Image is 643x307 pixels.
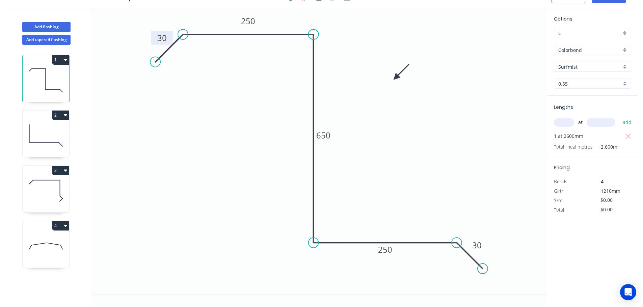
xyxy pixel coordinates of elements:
button: 4 [52,221,69,231]
span: 1210mm [601,188,620,194]
span: 4 [601,178,604,185]
span: $/m [554,197,562,204]
div: Open Intercom Messenger [620,284,636,300]
tspan: 30 [472,240,482,251]
tspan: 30 [157,32,167,43]
span: Total lineal metres [554,142,593,152]
input: Colour [558,63,621,70]
button: 2 [52,111,69,120]
button: Add tapered flashing [22,35,71,45]
span: Bends [554,178,567,185]
button: Add flashing [22,22,71,32]
input: Thickness [558,80,621,87]
button: add [619,117,635,128]
tspan: 250 [241,16,255,27]
tspan: 650 [316,130,330,141]
tspan: 250 [378,244,392,255]
span: Pricing [554,164,570,171]
span: at [578,118,583,127]
span: Options [554,16,572,22]
input: Material [558,47,621,54]
span: Total [554,207,564,213]
button: 3 [52,166,69,175]
span: Girth [554,188,564,194]
button: 1 [52,55,69,65]
svg: 0 [91,8,547,295]
span: 2.600m [593,142,617,152]
input: Price level [558,30,621,37]
span: 1 at 2600mm [554,131,583,141]
span: Lengths [554,104,573,111]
